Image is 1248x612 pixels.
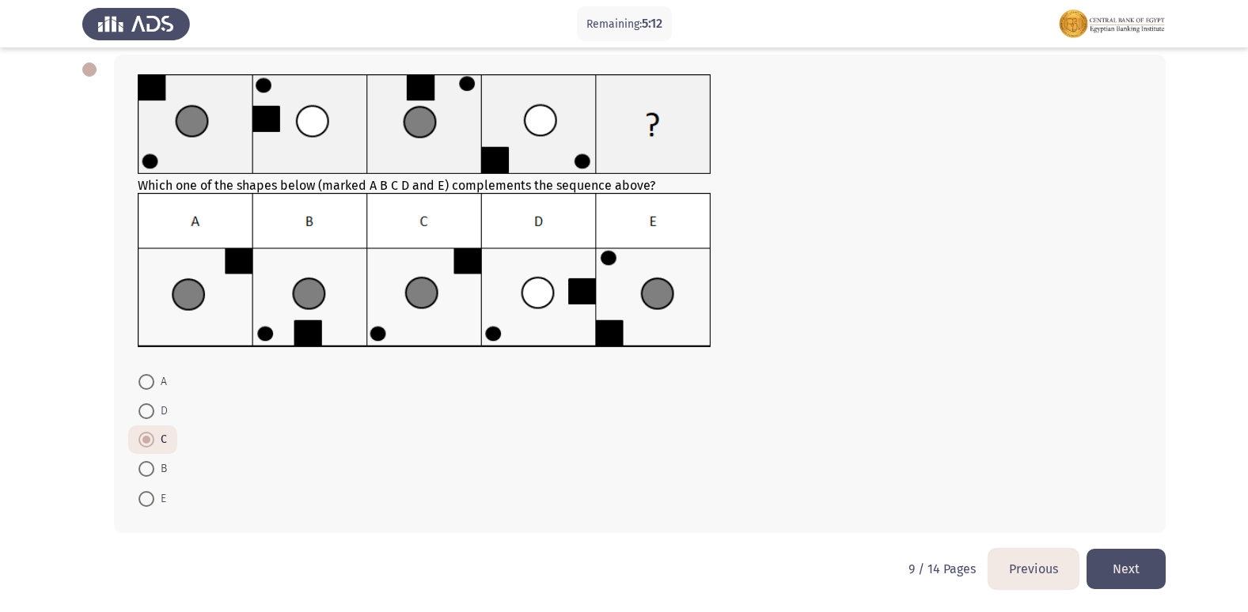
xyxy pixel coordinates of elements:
p: Remaining: [586,14,662,34]
span: A [154,372,167,391]
span: E [154,489,166,508]
span: B [154,459,167,478]
img: Assessment logo of FOCUS Assessment 3 Modules EN [1058,2,1166,46]
img: UkFYMDA1MEExLnBuZzE2MjIwMzEwMjE3OTM=.png [138,74,711,175]
img: UkFYMDA1MEEyLnBuZzE2MjIwMzEwNzgxMDc=.png [138,193,711,348]
p: 9 / 14 Pages [908,561,976,576]
span: D [154,402,168,421]
button: load previous page [988,549,1079,589]
span: C [154,430,167,449]
button: load next page [1087,549,1166,589]
div: Which one of the shapes below (marked A B C D and E) complements the sequence above? [138,74,1142,351]
img: Assess Talent Management logo [82,2,190,46]
span: 5:12 [642,16,662,31]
